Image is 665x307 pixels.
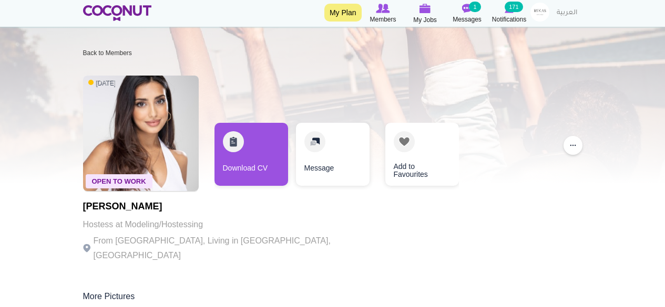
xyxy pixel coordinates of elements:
a: Download CV [214,123,288,186]
img: Messages [462,4,473,13]
span: Members [370,14,396,25]
img: Browse Members [376,4,390,13]
span: [DATE] [88,79,116,88]
a: العربية [551,3,582,24]
span: My Jobs [413,15,437,25]
small: 171 [505,2,523,12]
a: Back to Members [83,49,132,57]
a: Messages Messages 1 [446,3,488,25]
a: Browse Members Members [362,3,404,25]
a: Add to Favourites [385,123,459,186]
a: Message [296,123,370,186]
span: Open To Work [86,174,152,188]
div: 2 / 3 [296,123,370,191]
a: Notifications Notifications 171 [488,3,530,25]
div: 3 / 3 [377,123,451,191]
a: My Plan [324,4,362,22]
span: Messages [453,14,482,25]
img: My Jobs [420,4,431,13]
p: From [GEOGRAPHIC_DATA], Living in [GEOGRAPHIC_DATA], [GEOGRAPHIC_DATA] [83,234,372,263]
small: 1 [469,2,480,12]
img: Notifications [505,4,514,13]
a: My Jobs My Jobs [404,3,446,25]
button: ... [564,136,582,155]
span: Notifications [492,14,526,25]
img: Home [83,5,152,21]
h1: [PERSON_NAME] [83,202,372,212]
p: Hostess at Modeling/Hostessing [83,217,372,232]
div: 1 / 3 [214,123,288,191]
